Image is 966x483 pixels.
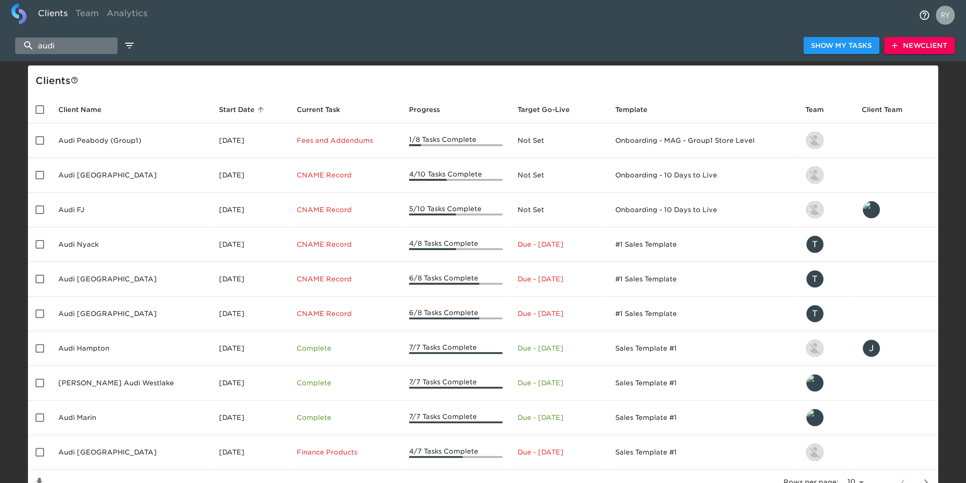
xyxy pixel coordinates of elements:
td: [DATE] [211,400,289,435]
td: Audi Hampton [51,331,211,366]
td: 6/8 Tasks Complete [401,297,510,331]
td: Sales Template #1 [608,331,798,366]
p: Complete [297,344,394,353]
div: tyler@roadster.com [805,373,847,392]
td: [DATE] [211,297,289,331]
p: Due - [DATE] [518,274,600,284]
p: CNAME Record [297,205,394,214]
img: kevin.lo@roadster.com [806,201,823,218]
div: tyler@roadster.com [805,408,847,427]
td: 7/7 Tasks Complete [401,366,510,400]
button: NewClient [884,37,955,55]
td: 4/7 Tasks Complete [401,435,510,470]
td: Sales Template #1 [608,366,798,400]
td: [DATE] [211,366,289,400]
td: 4/8 Tasks Complete [401,227,510,262]
td: Audi [GEOGRAPHIC_DATA] [51,435,211,470]
div: nikko.foster@roadster.com [805,131,847,150]
td: 7/7 Tasks Complete [401,331,510,366]
td: #1 Sales Template [608,297,798,331]
p: Complete [297,413,394,422]
p: Due - [DATE] [518,344,600,353]
div: J [862,339,881,358]
button: edit [121,37,137,54]
td: Audi FJ [51,193,211,227]
span: Start Date [219,104,267,115]
div: T [805,304,824,323]
td: Audi Peabody (Group1) [51,123,211,158]
svg: This is a list of all of your clients and clients shared with you [71,76,78,84]
p: Fees and Addendums [297,136,394,145]
span: Team [805,104,836,115]
p: Due - [DATE] [518,378,600,388]
td: Audi [GEOGRAPHIC_DATA] [51,158,211,193]
img: logo [11,3,27,24]
div: tracy@roadster.com [805,235,847,254]
div: Client s [36,73,934,88]
img: tyler@roadster.com [806,374,823,391]
td: Audi [GEOGRAPHIC_DATA] [51,262,211,297]
img: leland@roadster.com [863,201,880,218]
td: [DATE] [211,331,289,366]
div: kevin.lo@roadster.com [805,200,847,219]
td: Onboarding - 10 Days to Live [608,158,798,193]
button: notifications [913,4,936,27]
td: [DATE] [211,193,289,227]
div: tracy@roadster.com [805,304,847,323]
td: [DATE] [211,227,289,262]
td: Sales Template #1 [608,435,798,470]
img: kevin.lo@roadster.com [806,167,823,184]
td: Not Set [510,158,608,193]
td: 7/7 Tasks Complete [401,400,510,435]
td: Not Set [510,193,608,227]
p: Due - [DATE] [518,309,600,318]
span: Progress [409,104,452,115]
p: Complete [297,378,394,388]
td: Not Set [510,123,608,158]
div: leland@roadster.com [862,200,930,219]
td: Audi Marin [51,400,211,435]
span: Target Go-Live [518,104,582,115]
button: Show My Tasks [803,37,879,55]
img: lowell@roadster.com [806,444,823,461]
span: Template [615,104,660,115]
img: Profile [936,6,955,25]
p: Due - [DATE] [518,413,600,422]
p: Due - [DATE] [518,447,600,457]
td: Audi [GEOGRAPHIC_DATA] [51,297,211,331]
img: lowell@roadster.com [806,340,823,357]
td: Sales Template #1 [608,400,798,435]
td: 4/10 Tasks Complete [401,158,510,193]
td: [PERSON_NAME] Audi Westlake [51,366,211,400]
a: Clients [34,3,72,27]
span: New Client [892,40,947,52]
td: [DATE] [211,435,289,470]
span: Client Team [862,104,915,115]
p: CNAME Record [297,240,394,249]
img: tyler@roadster.com [806,409,823,426]
div: T [805,235,824,254]
td: Audi Nyack [51,227,211,262]
td: [DATE] [211,123,289,158]
p: CNAME Record [297,170,394,180]
td: 6/8 Tasks Complete [401,262,510,297]
span: Current Task [297,104,353,115]
p: CNAME Record [297,274,394,284]
img: nikko.foster@roadster.com [806,132,823,149]
span: Show My Tasks [811,40,872,52]
div: kevin.lo@roadster.com [805,166,847,185]
span: Client Name [58,104,114,115]
div: tracy@roadster.com [805,269,847,288]
td: 1/8 Tasks Complete [401,123,510,158]
td: #1 Sales Template [608,227,798,262]
div: lowell@roadster.com [805,339,847,358]
input: search [15,37,118,54]
td: [DATE] [211,262,289,297]
a: Team [72,3,103,27]
td: #1 Sales Template [608,262,798,297]
div: T [805,269,824,288]
p: Due - [DATE] [518,240,600,249]
div: jdaniels@tysinger.com [862,339,930,358]
td: Onboarding - 10 Days to Live [608,193,798,227]
span: Calculated based on the start date and the duration of all Tasks contained in this Hub. [518,104,570,115]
